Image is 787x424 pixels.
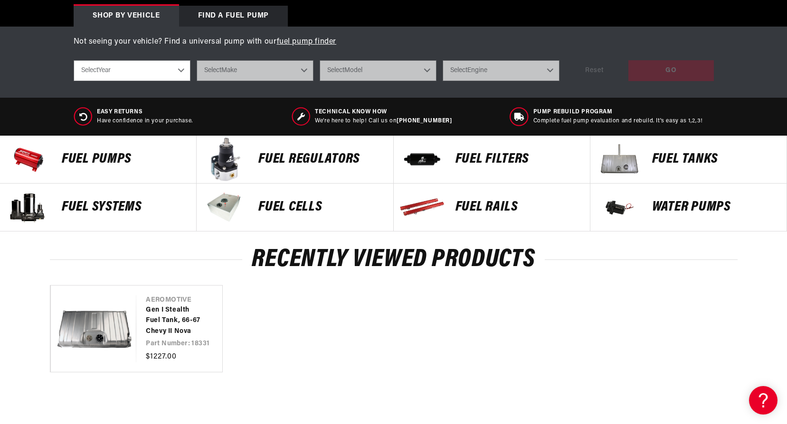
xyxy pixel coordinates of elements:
a: FUEL FILTERS FUEL FILTERS [394,136,590,184]
p: FUEL Cells [258,200,383,214]
img: FUEL REGULATORS [201,136,249,183]
p: Fuel Systems [62,200,187,214]
p: Not seeing your vehicle? Find a universal pump with our [74,36,714,48]
div: Find a Fuel Pump [179,6,288,27]
img: FUEL Rails [398,184,446,231]
select: Engine [443,60,559,81]
span: Easy Returns [97,108,193,116]
img: Water Pumps [595,184,643,231]
span: Technical Know How [315,108,452,116]
ul: Slider [50,285,738,372]
p: FUEL REGULATORS [258,152,383,166]
a: [PHONE_NUMBER] [397,118,452,124]
img: Fuel Pumps [5,136,52,183]
div: Shop by vehicle [74,6,179,27]
img: FUEL Cells [201,184,249,231]
p: Fuel Pumps [62,152,187,166]
a: fuel pump finder [277,38,337,46]
a: Gen I Stealth Fuel Tank, 66-67 Chevy II Nova [146,305,203,337]
p: Water Pumps [652,200,777,214]
img: FUEL FILTERS [398,136,446,183]
p: Fuel Tanks [652,152,777,166]
img: Fuel Systems [5,184,52,231]
p: We’re here to help! Call us on [315,117,452,125]
a: FUEL Cells FUEL Cells [197,184,393,231]
a: FUEL Rails FUEL Rails [394,184,590,231]
h2: Recently Viewed Products [50,249,738,271]
select: Model [320,60,436,81]
select: Year [74,60,190,81]
img: Fuel Tanks [595,136,643,183]
p: FUEL Rails [455,200,580,214]
p: FUEL FILTERS [455,152,580,166]
a: FUEL REGULATORS FUEL REGULATORS [197,136,393,184]
select: Make [197,60,313,81]
span: Pump Rebuild program [533,108,703,116]
a: Fuel Tanks Fuel Tanks [590,136,787,184]
a: Water Pumps Water Pumps [590,184,787,231]
p: Have confidence in your purchase. [97,117,193,125]
p: Complete fuel pump evaluation and rebuild. It's easy as 1,2,3! [533,117,703,125]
